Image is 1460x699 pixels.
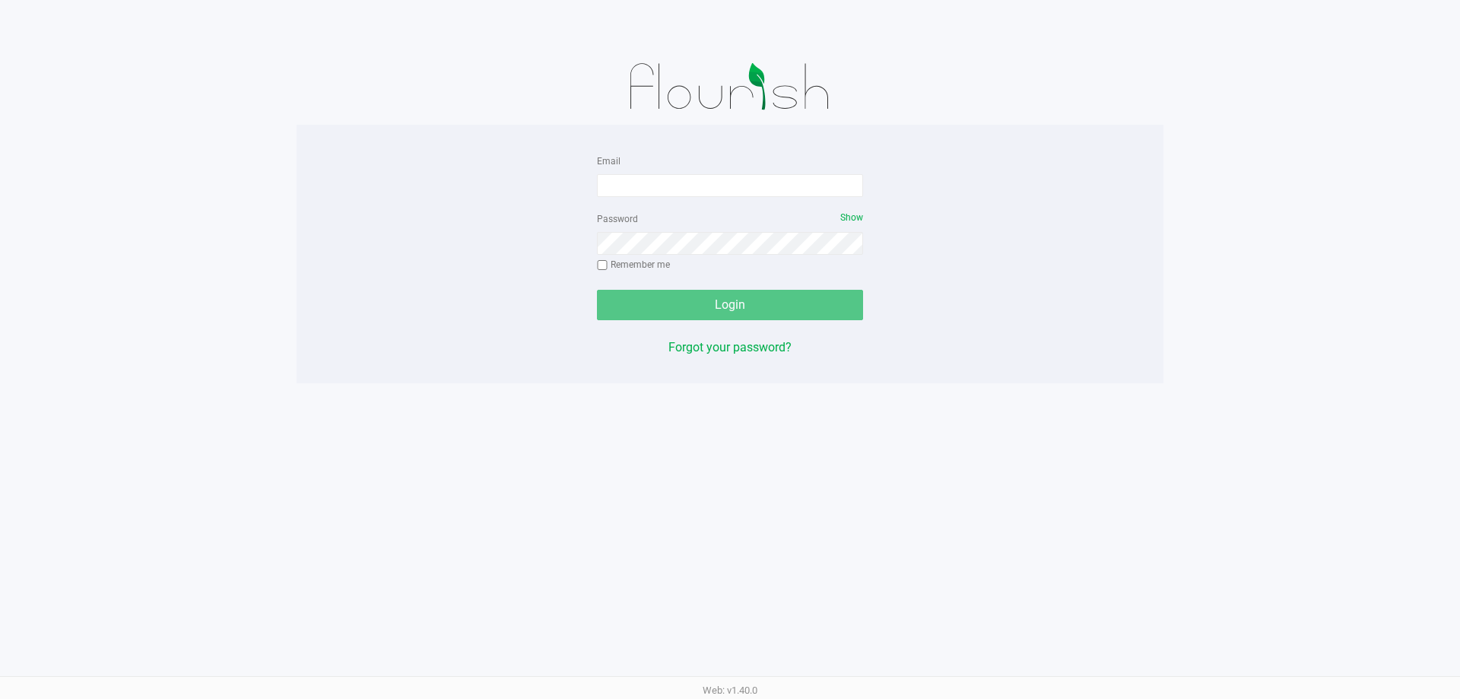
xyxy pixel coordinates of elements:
button: Forgot your password? [668,338,792,357]
span: Show [840,212,863,223]
input: Remember me [597,260,608,271]
label: Password [597,212,638,226]
label: Remember me [597,258,670,272]
span: Web: v1.40.0 [703,685,757,696]
label: Email [597,154,620,168]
